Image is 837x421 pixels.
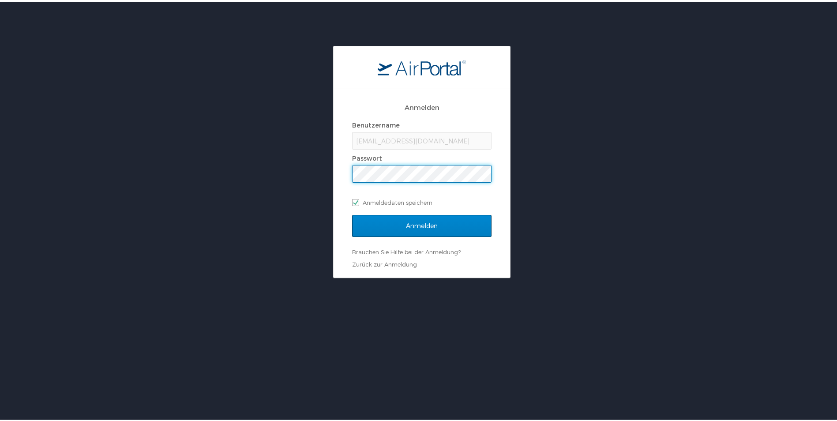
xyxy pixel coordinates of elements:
label: Anmeldedaten speichern [352,194,492,207]
img: logo [378,58,466,74]
label: Benutzername [352,120,400,127]
h2: Anmelden [352,101,492,111]
a: Zurück zur Anmeldung [352,259,417,266]
input: Anmelden [352,213,492,235]
label: Passwort [352,153,382,160]
a: Brauchen Sie Hilfe bei der Anmeldung? [352,247,461,254]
